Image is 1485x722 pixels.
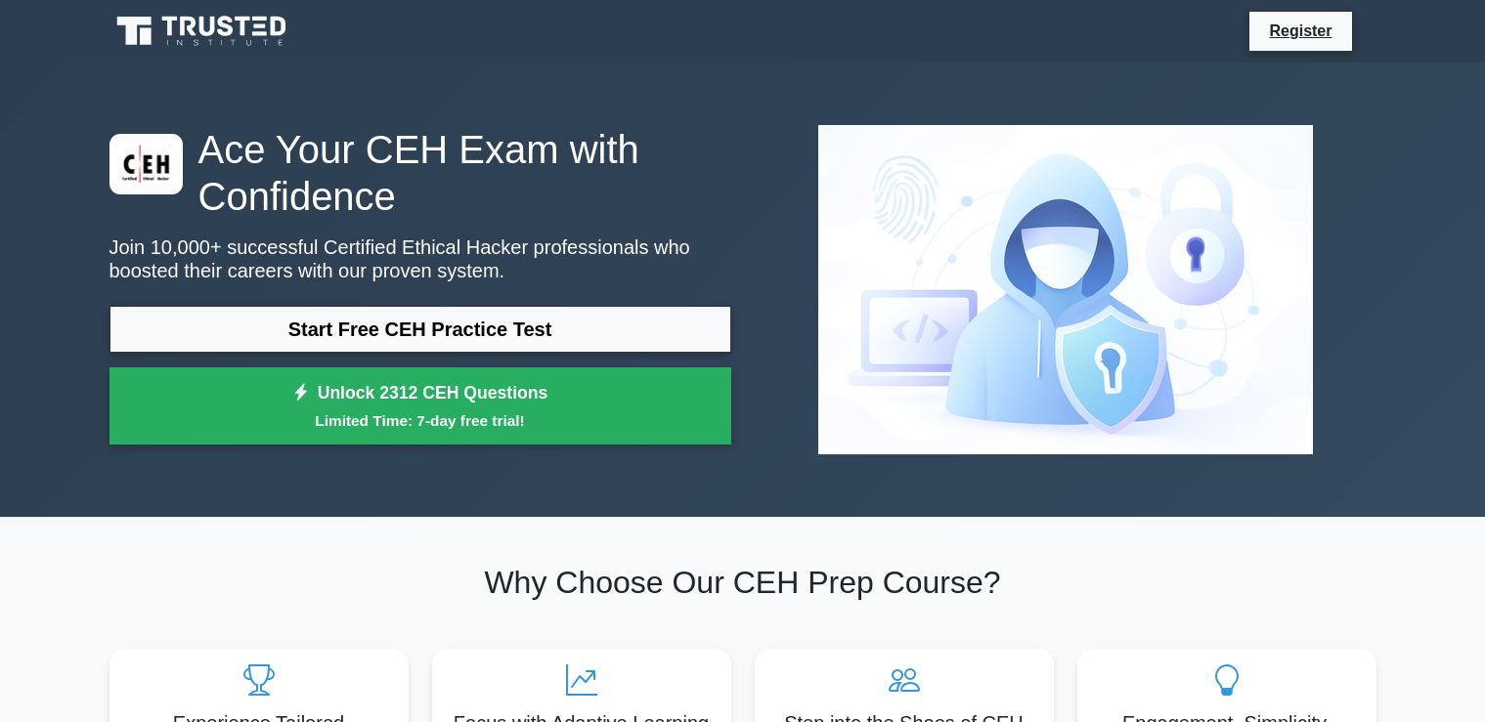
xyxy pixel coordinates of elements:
h2: Why Choose Our CEH Prep Course? [109,564,1376,601]
a: Unlock 2312 CEH QuestionsLimited Time: 7-day free trial! [109,367,731,446]
a: Start Free CEH Practice Test [109,306,731,353]
small: Limited Time: 7-day free trial! [134,409,707,432]
a: Register [1257,19,1343,43]
h1: Ace Your CEH Exam with Confidence [109,126,731,220]
p: Join 10,000+ successful Certified Ethical Hacker professionals who boosted their careers with our... [109,235,731,282]
img: Certified Ethical Hacker Preview [803,109,1329,470]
